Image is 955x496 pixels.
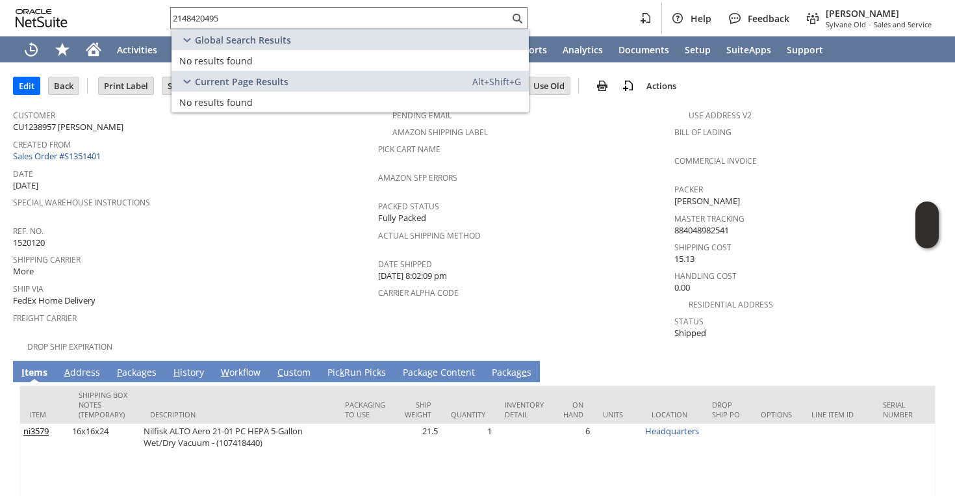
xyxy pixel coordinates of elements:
[13,168,33,179] a: Date
[779,36,831,62] a: Support
[594,78,610,94] img: print.svg
[13,254,81,265] a: Shipping Carrier
[674,155,757,166] a: Commercial Invoice
[79,390,131,419] div: Shipping Box Notes (Temporary)
[869,20,871,29] span: -
[505,400,544,419] div: Inventory Detail
[509,10,525,26] svg: Search
[620,78,636,94] img: add-record.svg
[378,172,457,183] a: Amazon SFP Errors
[652,410,693,419] div: Location
[14,77,40,94] input: Edit
[277,366,283,378] span: C
[915,202,939,248] iframe: Click here to launch Oracle Guided Learning Help Panel
[61,366,103,380] a: Address
[915,226,939,249] span: Oracle Guided Learning Widget. To move around, please hold and drag
[674,327,706,339] span: Shipped
[55,42,70,57] svg: Shortcuts
[171,10,509,26] input: Search
[378,144,440,155] a: Pick Cart Name
[13,110,55,121] a: Customer
[451,410,485,419] div: Quantity
[674,213,745,224] a: Master Tracking
[674,253,694,265] span: 15.13
[16,36,47,62] a: Recent Records
[378,201,439,212] a: Packed Status
[340,366,344,378] span: k
[117,366,122,378] span: P
[195,75,288,88] span: Current Page Results
[378,230,481,241] a: Actual Shipping Method
[563,44,603,56] span: Analytics
[78,36,109,62] a: Home
[674,242,732,253] a: Shipping Cost
[13,139,71,150] a: Created From
[13,150,104,162] a: Sales Order #S1351401
[378,287,459,298] a: Carrier Alpha Code
[811,410,863,419] div: Line Item ID
[674,270,737,281] a: Handling Cost
[563,400,583,419] div: On Hand
[674,316,704,327] a: Status
[489,366,535,380] a: Packages
[16,9,68,27] svg: logo
[173,366,180,378] span: H
[685,44,711,56] span: Setup
[691,12,711,25] span: Help
[172,50,529,71] a: No results found
[179,96,253,109] span: No results found
[150,410,325,419] div: Description
[400,366,478,380] a: Package Content
[826,7,932,20] span: [PERSON_NAME]
[677,36,719,62] a: Setup
[274,366,314,380] a: Custom
[170,366,207,380] a: History
[109,36,165,62] a: Activities
[13,197,150,208] a: Special Warehouse Instructions
[47,36,78,62] div: Shortcuts
[674,195,740,207] span: [PERSON_NAME]
[195,34,291,46] span: Global Search Results
[883,400,935,419] div: Serial Number
[645,425,699,437] a: Headquarters
[18,366,51,380] a: Items
[512,44,547,56] span: Reports
[528,77,570,94] input: Use Old
[27,341,112,352] a: Drop Ship Expiration
[162,77,244,94] input: Sync To Database
[674,184,703,195] a: Packer
[21,366,25,378] span: I
[919,363,934,379] a: Unrolled view on
[13,121,123,133] span: CU1238957 [PERSON_NAME]
[472,75,521,88] span: Alt+Shift+G
[378,212,426,224] span: Fully Packed
[555,36,611,62] a: Analytics
[23,42,39,57] svg: Recent Records
[874,20,932,29] span: Sales and Service
[64,366,70,378] span: A
[13,226,44,237] a: Ref. No.
[674,281,690,294] span: 0.00
[826,20,866,29] span: Sylvane Old
[23,425,49,437] a: ni3579
[13,283,44,294] a: Ship Via
[172,92,529,112] a: No results found
[761,410,792,419] div: Options
[13,294,96,307] span: FedEx Home Delivery
[324,366,389,380] a: PickRun Picks
[748,12,789,25] span: Feedback
[114,366,160,380] a: Packages
[427,366,433,378] span: g
[611,36,677,62] a: Documents
[13,237,45,249] span: 1520120
[86,42,101,57] svg: Home
[392,127,488,138] a: Amazon Shipping Label
[787,44,823,56] span: Support
[719,36,779,62] a: SuiteApps
[13,179,38,192] span: [DATE]
[618,44,669,56] span: Documents
[30,410,59,419] div: Item
[345,400,385,419] div: Packaging to Use
[99,77,153,94] input: Print Label
[689,299,773,310] a: Residential Address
